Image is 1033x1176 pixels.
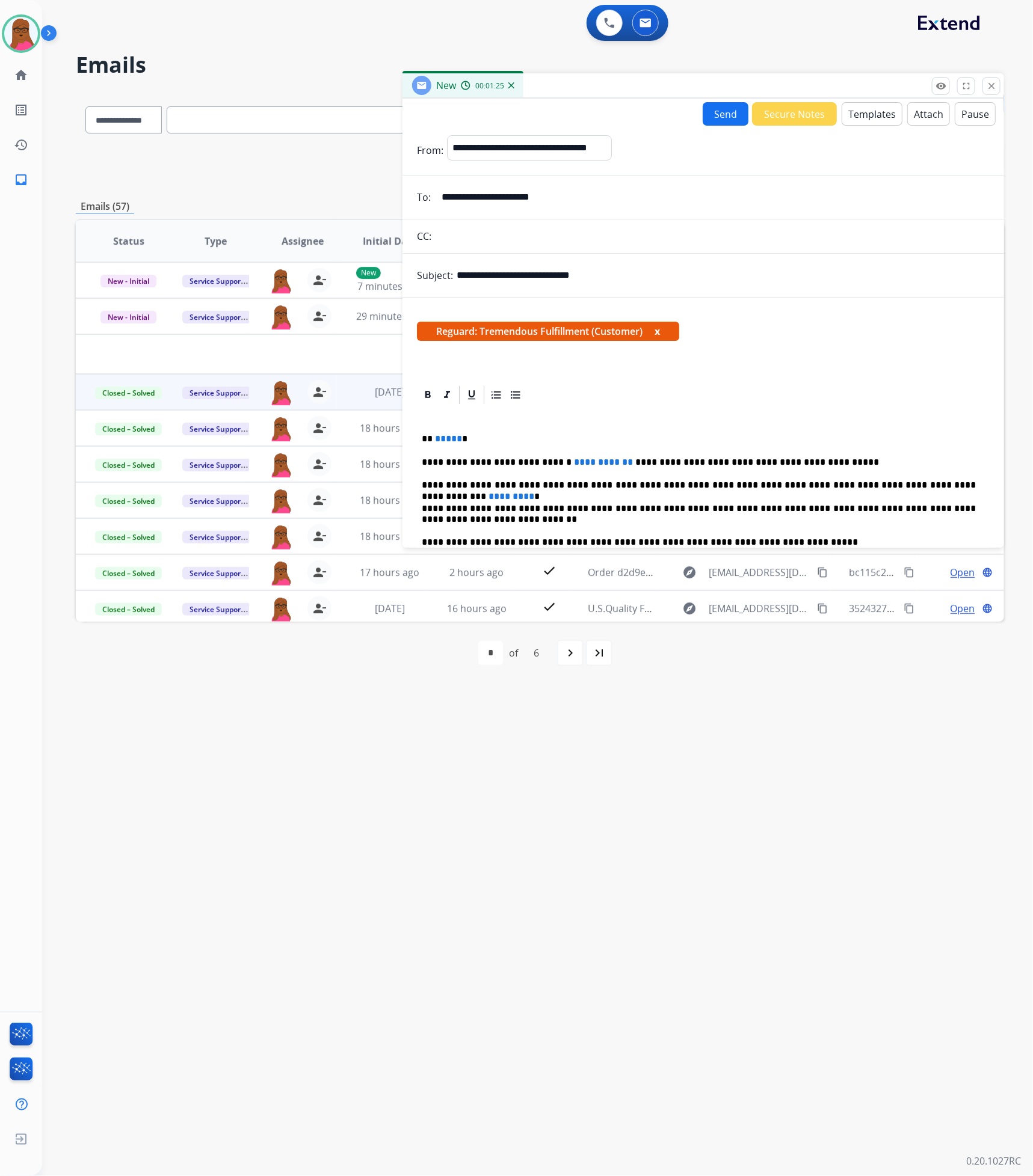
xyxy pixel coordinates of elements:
span: Assignee [282,234,324,248]
mat-icon: list_alt [14,103,28,117]
span: Open [951,565,975,580]
div: Underline [463,386,481,404]
span: bc115c29-5315-4e68-818f-420679584678 [850,566,1032,579]
mat-icon: check [542,599,557,614]
span: 18 hours ago [360,421,419,435]
span: Closed – Solved [95,531,162,544]
span: Type [205,234,227,248]
span: 17 hours ago [360,566,419,579]
img: agent-avatar [269,560,293,586]
mat-icon: content_copy [904,603,914,614]
span: New - Initial [100,275,156,287]
mat-icon: person_remove [312,529,327,544]
mat-icon: person_remove [312,601,327,616]
span: New - Initial [100,311,156,323]
mat-icon: history [14,138,28,152]
span: 16 hours ago [447,602,507,615]
div: Ordered List [487,386,505,404]
span: Service Support [182,459,251,471]
img: agent-avatar [269,268,293,293]
mat-icon: person_remove [312,273,327,287]
p: From: [417,143,443,158]
span: Closed – Solved [95,459,162,471]
button: x [655,324,660,338]
mat-icon: person_remove [312,565,327,580]
button: Pause [955,102,996,126]
img: agent-avatar [269,596,293,622]
button: Attach [907,102,950,126]
mat-icon: person_remove [312,493,327,507]
h2: Emails [76,53,1004,77]
img: avatar [4,17,38,51]
div: Bold [419,386,437,404]
span: [DATE] [375,602,405,615]
span: Service Support [182,423,251,435]
div: Italic [438,386,456,404]
span: Closed – Solved [95,423,162,435]
span: Closed – Solved [95,567,162,580]
mat-icon: remove_red_eye [936,81,946,91]
mat-icon: check [542,563,557,578]
span: Initial Date [363,234,417,248]
span: [EMAIL_ADDRESS][DOMAIN_NAME] [709,565,810,580]
mat-icon: person_remove [312,421,327,435]
span: New [436,79,456,92]
span: 18 hours ago [360,530,419,543]
span: [EMAIL_ADDRESS][DOMAIN_NAME] [709,601,810,616]
button: Secure Notes [752,102,837,126]
mat-icon: content_copy [904,567,914,578]
span: Order d2d9eba5-00c8-497e-af47-73449cc2b546 [588,566,801,579]
mat-icon: person_remove [312,457,327,471]
mat-icon: content_copy [817,567,828,578]
span: [DATE] [375,385,405,399]
mat-icon: fullscreen [961,81,972,91]
span: Service Support [182,567,251,580]
img: agent-avatar [269,524,293,550]
div: Bullet List [507,386,525,404]
img: agent-avatar [269,488,293,513]
span: Closed – Solved [95,603,162,616]
img: agent-avatar [269,380,293,405]
mat-icon: inbox [14,173,28,187]
mat-icon: home [14,68,28,82]
span: Closed – Solved [95,495,162,507]
mat-icon: language [982,567,993,578]
span: 7 minutes ago [357,280,422,293]
span: 18 hours ago [360,494,419,507]
img: agent-avatar [269,452,293,477]
span: 2 hours ago [449,566,504,579]
span: Reguard: Tremendous Fulfillment (Customer) [417,322,679,341]
p: 0.20.1027RC [966,1154,1021,1169]
img: agent-avatar [269,304,293,329]
span: 29 minutes ago [356,310,426,323]
span: Service Support [182,311,251,323]
p: Subject: [417,268,453,283]
div: of [509,646,518,660]
span: Service Support [182,531,251,544]
div: 6 [524,641,549,665]
span: Closed – Solved [95,387,162,399]
mat-icon: language [982,603,993,614]
p: To: [417,190,431,204]
p: Emails (57) [76,199,134,214]
span: Service Support [182,603,251,616]
mat-icon: navigate_next [563,646,578,660]
mat-icon: explore [682,565,697,580]
mat-icon: explore [682,601,697,616]
span: 00:01:25 [475,81,504,91]
span: Service Support [182,387,251,399]
span: Service Support [182,275,251,287]
span: Status [113,234,144,248]
mat-icon: person_remove [312,309,327,323]
mat-icon: close [986,81,997,91]
span: Open [951,601,975,616]
mat-icon: last_page [592,646,606,660]
p: CC: [417,229,431,243]
span: U.S.Quality Furniture Invoice Statement [588,602,767,615]
span: 3524327e-d32a-4fee-8f49-10e229966ef2 [850,602,1028,615]
span: 18 hours ago [360,458,419,471]
mat-icon: person_remove [312,385,327,399]
img: agent-avatar [269,416,293,441]
span: Service Support [182,495,251,507]
p: New [356,267,381,279]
